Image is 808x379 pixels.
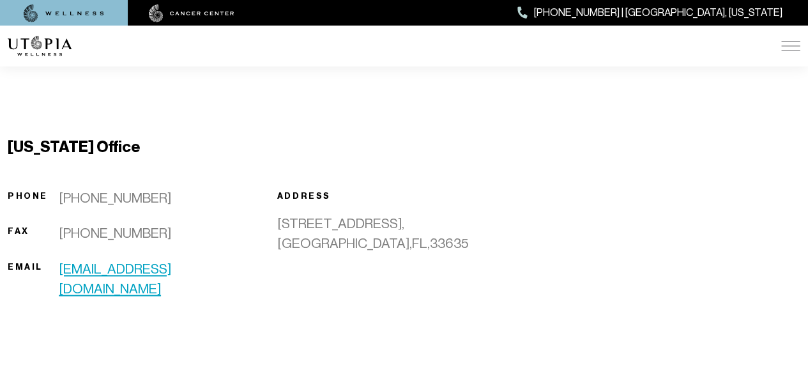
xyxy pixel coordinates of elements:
[781,41,800,51] img: icon-hamburger
[277,214,531,254] a: [STREET_ADDRESS],[GEOGRAPHIC_DATA],FL,33635
[534,4,782,21] span: [PHONE_NUMBER] | [GEOGRAPHIC_DATA], [US_STATE]
[517,4,782,21] a: [PHONE_NUMBER] | [GEOGRAPHIC_DATA], [US_STATE]
[8,224,59,244] span: Fax
[59,259,262,300] a: [EMAIL_ADDRESS][DOMAIN_NAME]
[277,189,531,204] div: Address
[8,259,59,300] span: Email
[59,189,171,209] a: [PHONE_NUMBER]
[8,36,72,56] img: logo
[59,224,171,244] div: [PHONE_NUMBER]
[149,4,234,22] img: cancer center
[277,214,404,254] div: [STREET_ADDRESS], [GEOGRAPHIC_DATA], FL, 33635
[8,137,800,158] h3: [US_STATE] Office
[24,4,104,22] img: wellness
[8,189,59,209] span: Phone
